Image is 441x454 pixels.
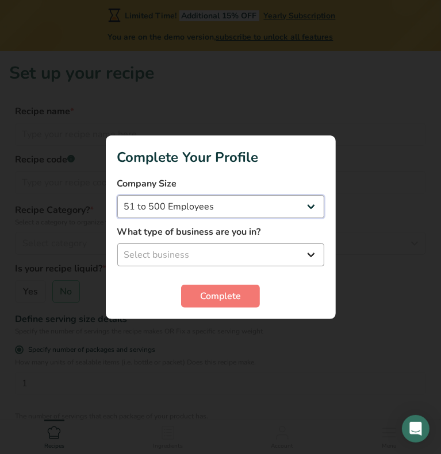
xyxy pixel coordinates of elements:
label: What type of business are you in? [117,225,324,239]
span: Complete [200,289,241,303]
label: Company Size [117,177,324,191]
button: Complete [181,285,260,308]
div: Open Intercom Messenger [402,415,430,443]
h1: Complete Your Profile [117,147,324,168]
